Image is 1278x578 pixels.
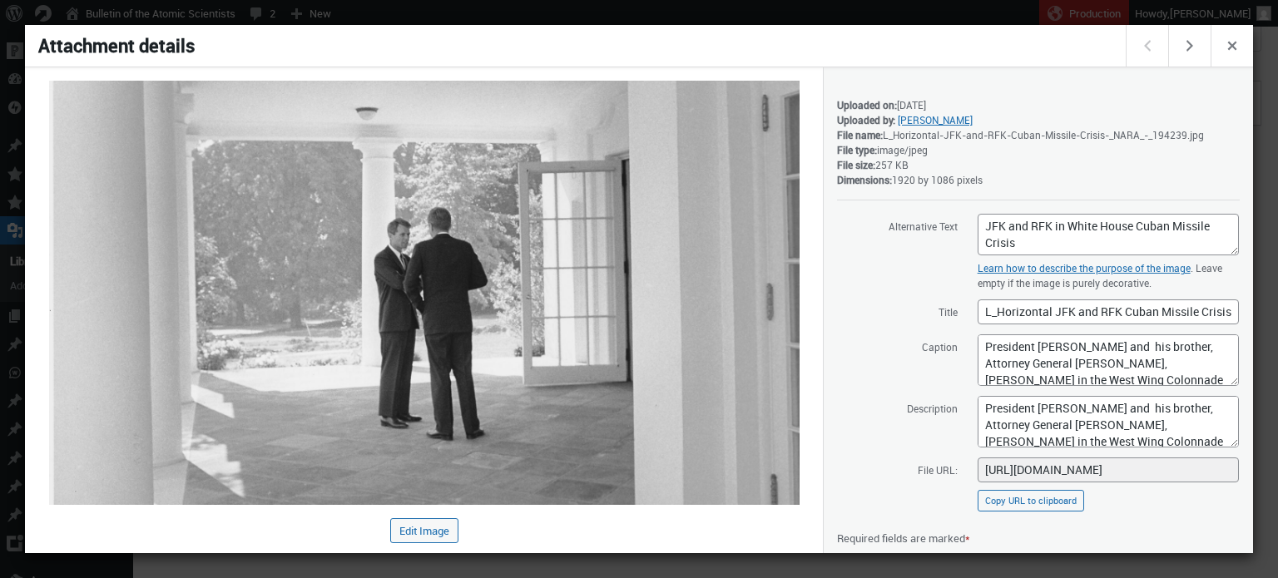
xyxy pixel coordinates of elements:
p: . Leave empty if the image is purely decorative. [978,260,1239,290]
strong: File name: [837,128,883,141]
span: Required fields are marked [837,531,970,546]
div: 1920 by 1086 pixels [837,172,1240,187]
div: image/jpeg [837,142,1240,157]
button: Edit Image [390,518,458,543]
strong: Uploaded by: [837,113,895,126]
a: [PERSON_NAME] [898,113,973,126]
textarea: President [PERSON_NAME] and his brother, Attorney General [PERSON_NAME], [PERSON_NAME] in the Wes... [978,334,1239,386]
textarea: JFK and RFK in White House Cuban Missile Crisis [978,214,1239,255]
div: 257 KB [837,157,1240,172]
strong: Dimensions: [837,173,892,186]
label: File URL: [837,457,958,482]
div: [DATE] [837,97,1240,112]
label: Caption [837,333,958,358]
button: Copy URL to clipboard [978,490,1084,511]
label: Description [837,395,958,420]
label: Title [837,299,958,324]
textarea: President [PERSON_NAME] and his brother, Attorney General [PERSON_NAME], [PERSON_NAME] in the Wes... [978,396,1239,447]
h1: Attachment details [25,25,1128,67]
div: L_Horizontal-JFK-and-RFK-Cuban-Missile-Crisis-_NARA_-_194239.jpg [837,127,1240,142]
label: Alternative Text [837,213,958,238]
strong: File size: [837,158,875,171]
a: Learn how to describe the purpose of the image(opens in a new tab) [978,261,1191,274]
strong: Uploaded on: [837,98,897,111]
strong: File type: [837,143,877,156]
